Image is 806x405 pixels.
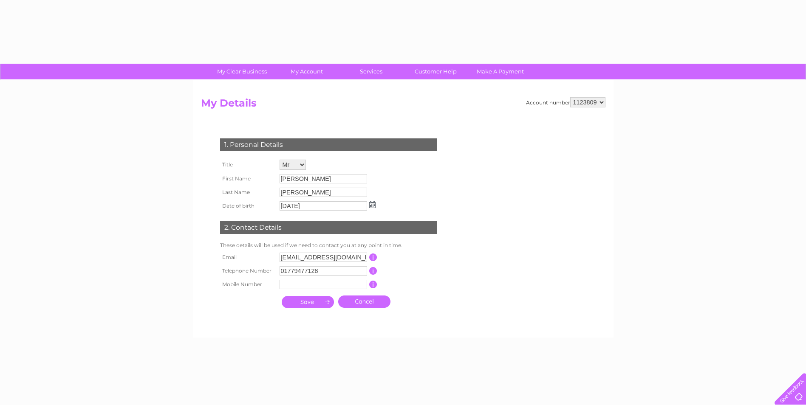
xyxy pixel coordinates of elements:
[218,157,277,172] th: Title
[218,199,277,213] th: Date of birth
[218,250,277,264] th: Email
[282,296,334,308] input: Submit
[369,267,377,275] input: Information
[207,64,277,79] a: My Clear Business
[369,281,377,288] input: Information
[220,221,437,234] div: 2. Contact Details
[220,138,437,151] div: 1. Personal Details
[465,64,535,79] a: Make A Payment
[401,64,471,79] a: Customer Help
[218,264,277,278] th: Telephone Number
[526,97,605,107] div: Account number
[218,172,277,186] th: First Name
[271,64,342,79] a: My Account
[218,278,277,291] th: Mobile Number
[218,240,439,250] td: These details will be used if we need to contact you at any point in time.
[218,186,277,199] th: Last Name
[201,97,605,113] h2: My Details
[336,64,406,79] a: Services
[369,253,377,261] input: Information
[338,295,390,308] a: Cancel
[369,201,376,208] img: ...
